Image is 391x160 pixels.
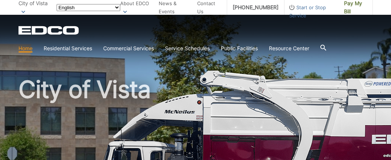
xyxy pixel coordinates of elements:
a: Commercial Services [103,44,154,52]
a: Public Facilities [221,44,258,52]
a: Service Schedules [165,44,210,52]
a: Resource Center [269,44,309,52]
a: Residential Services [44,44,92,52]
select: Select a language [57,4,120,11]
a: EDCD logo. Return to the homepage. [18,26,80,35]
a: Home [18,44,33,52]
